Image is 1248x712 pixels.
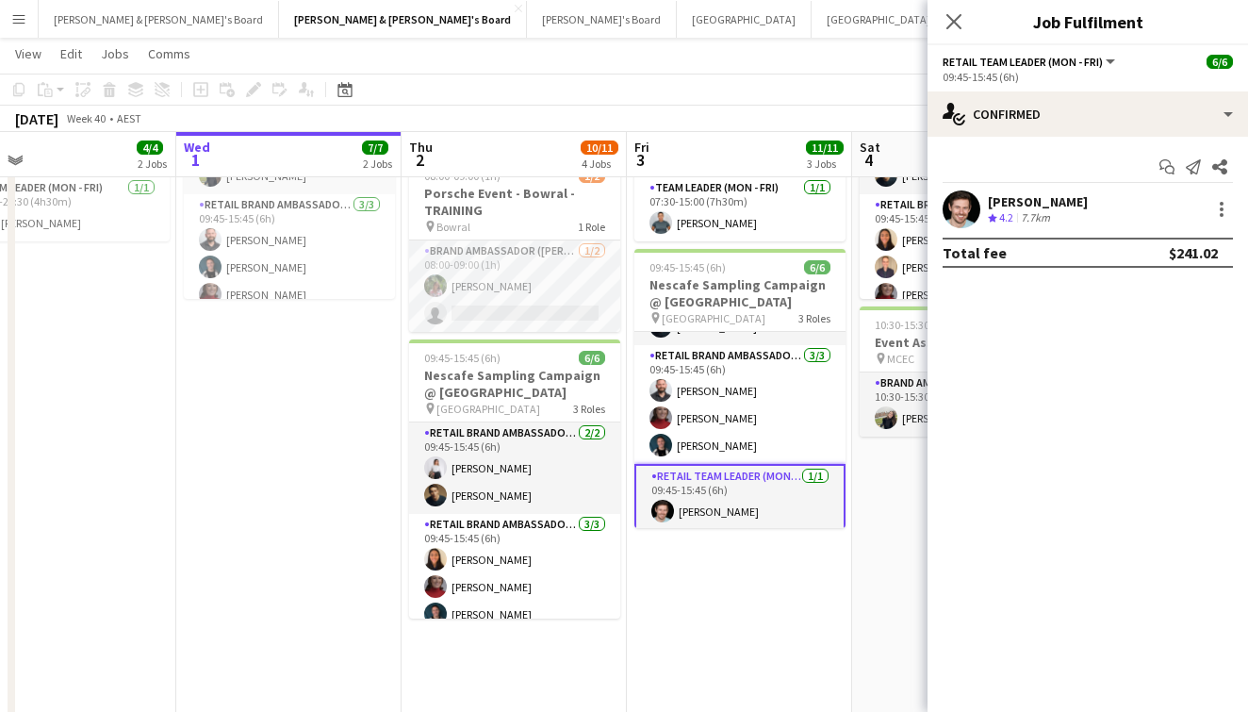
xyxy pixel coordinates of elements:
[53,41,90,66] a: Edit
[93,41,137,66] a: Jobs
[424,351,501,365] span: 09:45-15:45 (6h)
[409,139,433,156] span: Thu
[875,318,951,332] span: 10:30-15:30 (5h)
[928,9,1248,34] h3: Job Fulfilment
[634,276,846,310] h3: Nescafe Sampling Campaign @ [GEOGRAPHIC_DATA]
[140,41,198,66] a: Comms
[409,240,620,332] app-card-role: Brand Ambassador ([PERSON_NAME])1/208:00-09:00 (1h)[PERSON_NAME]
[8,41,49,66] a: View
[943,243,1007,262] div: Total fee
[943,55,1118,69] button: RETAIL Team Leader (Mon - Fri)
[860,306,1071,437] app-job-card: 10:30-15:30 (5h)1/1Event Assistance MCEC1 RoleBrand Ambassador ([DATE])1/110:30-15:30 (5h)[PERSON...
[62,111,109,125] span: Week 40
[409,339,620,619] app-job-card: 09:45-15:45 (6h)6/6Nescafe Sampling Campaign @ [GEOGRAPHIC_DATA] [GEOGRAPHIC_DATA]3 RolesRETAIL B...
[807,157,843,171] div: 3 Jobs
[117,111,141,125] div: AEST
[887,352,914,366] span: MCEC
[928,91,1248,137] div: Confirmed
[279,1,527,38] button: [PERSON_NAME] & [PERSON_NAME]'s Board
[804,260,830,274] span: 6/6
[634,464,846,532] app-card-role: RETAIL Team Leader (Mon - Fri)1/109:45-15:45 (6h)[PERSON_NAME]
[632,149,649,171] span: 3
[363,157,392,171] div: 2 Jobs
[15,109,58,128] div: [DATE]
[677,1,812,38] button: [GEOGRAPHIC_DATA]
[806,141,844,155] span: 11/11
[15,45,41,62] span: View
[812,1,1054,38] button: [GEOGRAPHIC_DATA]/[GEOGRAPHIC_DATA]
[409,185,620,219] h3: Porsche Event - Bowral - TRAINING
[1017,210,1054,226] div: 7.7km
[798,311,830,325] span: 3 Roles
[579,351,605,365] span: 6/6
[101,45,129,62] span: Jobs
[1169,243,1218,262] div: $241.02
[634,345,846,464] app-card-role: RETAIL Brand Ambassador (Mon - Fri)3/309:45-15:45 (6h)[PERSON_NAME][PERSON_NAME][PERSON_NAME]
[860,373,1071,437] app-card-role: Brand Ambassador ([DATE])1/110:30-15:30 (5h)[PERSON_NAME]
[406,149,433,171] span: 2
[1207,55,1233,69] span: 6/6
[184,139,210,156] span: Wed
[148,45,190,62] span: Comms
[436,220,470,234] span: Bowral
[582,157,617,171] div: 4 Jobs
[409,422,620,514] app-card-role: RETAIL Brand Ambassador (Mon - Fri)2/209:45-15:45 (6h)[PERSON_NAME][PERSON_NAME]
[634,139,649,156] span: Fri
[138,157,167,171] div: 2 Jobs
[184,194,395,313] app-card-role: RETAIL Brand Ambassador (Mon - Fri)3/309:45-15:45 (6h)[PERSON_NAME][PERSON_NAME][PERSON_NAME]
[943,70,1233,84] div: 09:45-15:45 (6h)
[573,402,605,416] span: 3 Roles
[181,149,210,171] span: 1
[137,141,163,155] span: 4/4
[649,260,726,274] span: 09:45-15:45 (6h)
[662,311,765,325] span: [GEOGRAPHIC_DATA]
[857,149,880,171] span: 4
[999,210,1013,224] span: 4.2
[860,334,1071,351] h3: Event Assistance
[860,194,1071,313] app-card-role: RETAIL Brand Ambassador ([DATE])3/309:45-15:45 (6h)[PERSON_NAME][PERSON_NAME][PERSON_NAME]
[860,139,880,156] span: Sat
[39,1,279,38] button: [PERSON_NAME] & [PERSON_NAME]'s Board
[436,402,540,416] span: [GEOGRAPHIC_DATA]
[581,141,618,155] span: 10/11
[409,367,620,401] h3: Nescafe Sampling Campaign @ [GEOGRAPHIC_DATA]
[634,177,846,241] app-card-role: Team Leader (Mon - Fri)1/107:30-15:00 (7h30m)[PERSON_NAME]
[60,45,82,62] span: Edit
[409,514,620,633] app-card-role: RETAIL Brand Ambassador (Mon - Fri)3/309:45-15:45 (6h)[PERSON_NAME][PERSON_NAME][PERSON_NAME]
[362,141,388,155] span: 7/7
[578,220,605,234] span: 1 Role
[988,193,1088,210] div: [PERSON_NAME]
[943,55,1103,69] span: RETAIL Team Leader (Mon - Fri)
[634,249,846,528] app-job-card: 09:45-15:45 (6h)6/6Nescafe Sampling Campaign @ [GEOGRAPHIC_DATA] [GEOGRAPHIC_DATA]3 RolesRETAIL B...
[527,1,677,38] button: [PERSON_NAME]'s Board
[409,157,620,332] app-job-card: 08:00-09:00 (1h)1/2Porsche Event - Bowral - TRAINING Bowral1 RoleBrand Ambassador ([PERSON_NAME])...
